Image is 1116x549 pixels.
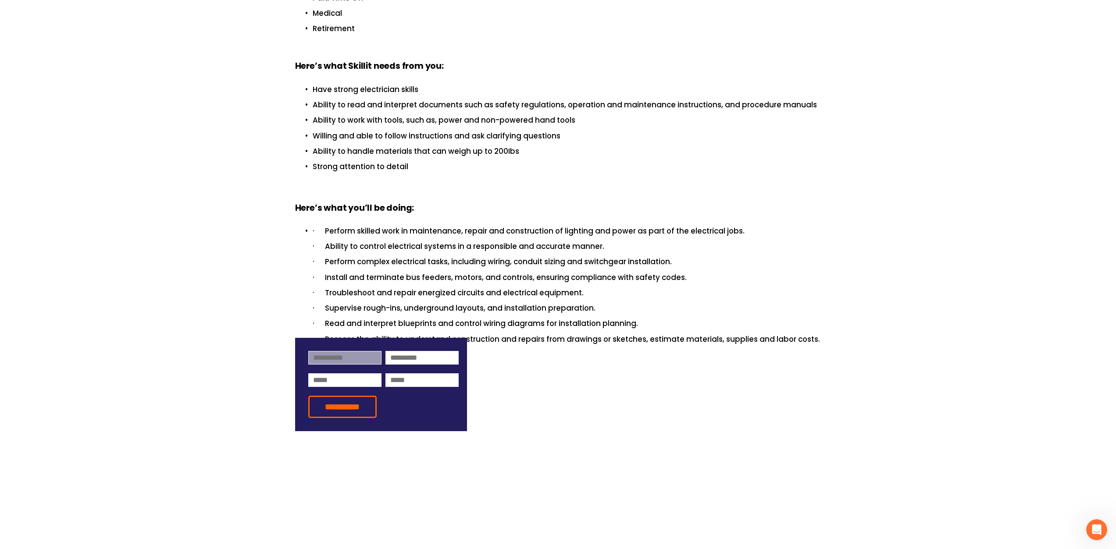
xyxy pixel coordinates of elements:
[313,23,821,35] p: Retirement
[313,99,821,111] p: Ability to read and interpret documents such as safety regulations, operation and maintenance ins...
[313,130,821,142] p: Willing and able to follow instructions and ask clarifying questions
[313,318,821,329] p: · Read and interpret blueprints and control wiring diagrams for installation planning.
[313,84,821,96] p: Have strong electrician skills
[313,287,821,299] p: · Troubleshoot and repair energized circuits and electrical equipment.
[295,202,414,216] strong: Here’s what you’ll be doing:
[313,7,821,19] p: Medical
[313,256,821,268] p: · Perform complex electrical tasks, including wiring, conduit sizing and switchgear installation.
[313,302,821,314] p: · Supervise rough-ins, underground layouts, and installation preparation.
[313,145,821,157] p: Ability to handle materials that can weigh up to 200Ibs
[1086,519,1107,540] iframe: Intercom live chat
[313,225,821,237] p: · Perform skilled work in maintenance, repair and construction of lighting and power as part of t...
[313,114,821,126] p: Ability to work with tools, such as, power and non-powered hand tools
[295,60,444,74] strong: Here’s what Skillit needs from you:
[313,241,821,252] p: · Ability to control electrical systems in a responsible and accurate manner.
[313,333,821,345] p: · Possess the ability to understand construction and repairs from drawings or sketches, estimate ...
[313,272,821,283] p: · Install and terminate bus feeders, motors, and controls, ensuring compliance with safety codes.
[313,161,821,173] p: Strong attention to detail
